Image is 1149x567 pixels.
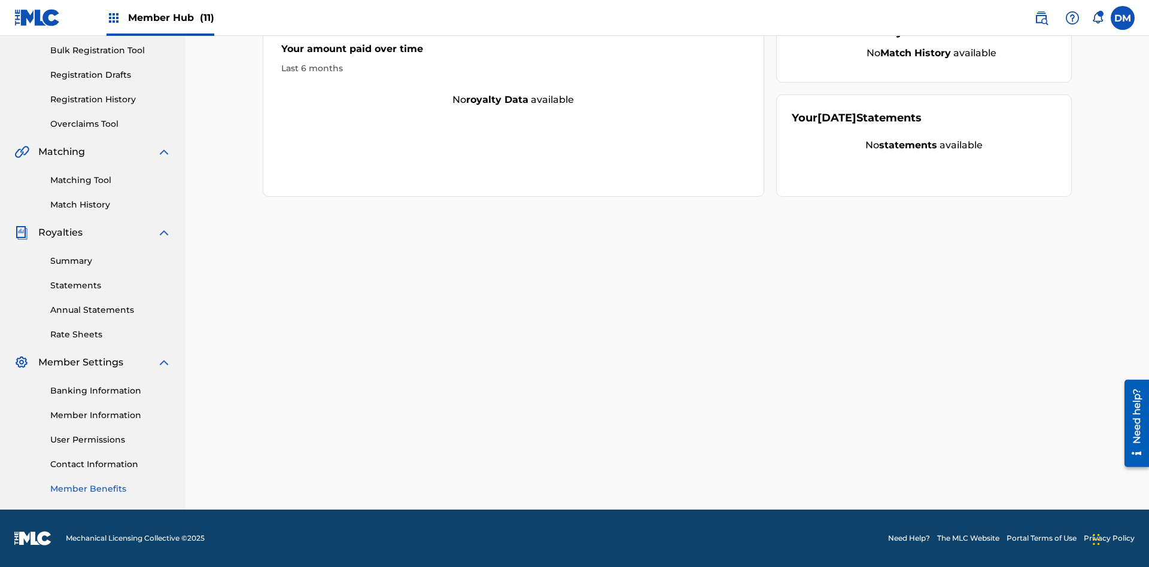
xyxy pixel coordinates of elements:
div: Help [1060,6,1084,30]
a: Registration Drafts [50,69,171,81]
span: Member Hub [128,11,214,25]
a: Summary [50,255,171,267]
div: No available [807,46,1057,60]
a: User Permissions [50,434,171,446]
img: Matching [14,145,29,159]
span: Mechanical Licensing Collective © 2025 [66,533,205,544]
img: logo [14,531,51,545]
a: Registration History [50,93,171,106]
a: Need Help? [888,533,930,544]
a: Matching Tool [50,174,171,187]
div: Your Statements [792,110,922,126]
div: User Menu [1111,6,1135,30]
strong: royalty data [466,94,528,105]
a: Public Search [1029,6,1053,30]
span: Member Settings [38,355,123,370]
img: Royalties [14,225,29,240]
span: [DATE] [817,111,856,124]
img: expand [157,225,171,240]
img: Member Settings [14,355,29,370]
a: The MLC Website [937,533,999,544]
img: Top Rightsholders [107,11,121,25]
span: Matching [38,145,85,159]
img: MLC Logo [14,9,60,26]
img: help [1065,11,1080,25]
div: No available [263,93,764,107]
a: Banking Information [50,385,171,397]
a: Privacy Policy [1084,533,1135,544]
a: Overclaims Tool [50,118,171,130]
div: Notifications [1092,12,1104,24]
span: (11) [200,12,214,23]
span: Royalties [38,225,83,240]
a: Rate Sheets [50,328,171,341]
div: No available [792,138,1057,153]
a: Statements [50,279,171,292]
img: expand [157,145,171,159]
iframe: Resource Center [1115,375,1149,473]
a: Match History [50,199,171,211]
strong: Match History [880,47,951,59]
strong: statements [879,139,937,151]
img: search [1034,11,1048,25]
img: expand [157,355,171,370]
a: Member Information [50,409,171,422]
a: Bulk Registration Tool [50,44,171,57]
a: Member Benefits [50,483,171,495]
a: Contact Information [50,458,171,471]
div: Last 6 months [281,62,746,75]
div: Drag [1093,522,1100,557]
iframe: Chat Widget [1089,510,1149,567]
div: Your amount paid over time [281,42,746,62]
a: Portal Terms of Use [1007,533,1077,544]
a: Annual Statements [50,304,171,316]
